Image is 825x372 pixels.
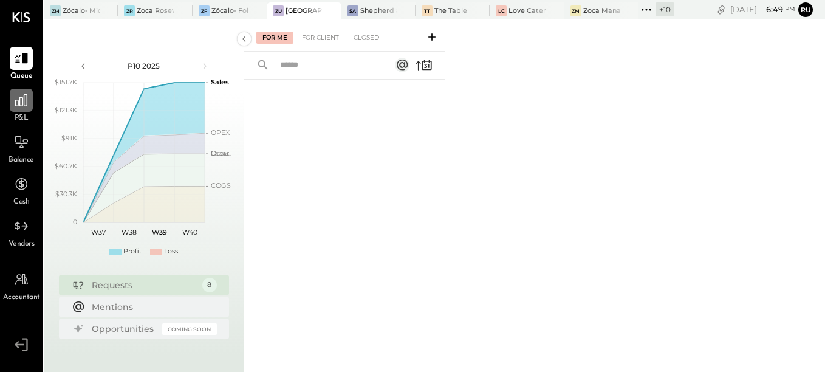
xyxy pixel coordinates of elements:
div: The Table [434,6,467,16]
div: Zoca Management Services Inc [583,6,620,16]
div: Sa [347,5,358,16]
a: Accountant [1,268,42,303]
div: + 10 [656,2,674,16]
div: copy link [715,3,727,16]
a: P&L [1,89,42,124]
div: [GEOGRAPHIC_DATA] [286,6,323,16]
div: [DATE] [730,4,795,15]
text: W37 [91,228,106,236]
text: W39 [151,228,166,236]
div: Zócalo- Folsom [211,6,248,16]
div: Loss [164,247,178,257]
text: Sales [211,78,229,86]
span: 6 : 49 [759,4,783,15]
a: Cash [1,173,42,208]
div: Shepherd and [PERSON_NAME] [360,6,397,16]
div: Opportunities [92,323,156,335]
text: $91K [61,134,77,142]
button: Ru [798,2,813,17]
div: P10 2025 [92,61,196,71]
div: Requests [92,279,196,291]
div: LC [496,5,507,16]
span: Vendors [9,239,35,250]
div: Closed [347,32,385,44]
div: Coming Soon [162,323,217,335]
div: ZR [124,5,135,16]
a: Queue [1,47,42,82]
div: ZF [199,5,210,16]
div: Mentions [92,301,211,313]
span: Cash [13,197,29,208]
text: $121.3K [55,106,77,114]
span: P&L [15,113,29,124]
text: COGS [211,181,231,190]
span: Queue [10,71,33,82]
div: For Me [256,32,293,44]
text: 0 [73,218,77,226]
div: Love Catering, Inc. [508,6,546,16]
text: W38 [121,228,136,236]
a: Balance [1,131,42,166]
div: 8 [202,278,217,292]
div: Zócalo- Midtown (Zoca Inc.) [63,6,100,16]
span: Balance [9,155,34,166]
div: ZM [570,5,581,16]
text: $60.7K [55,162,77,170]
div: For Client [296,32,345,44]
div: ZM [50,5,61,16]
text: $151.7K [55,78,77,86]
text: $30.3K [55,190,77,198]
a: Vendors [1,215,42,250]
div: ZU [273,5,284,16]
div: Profit [123,247,142,257]
text: Occu... [211,149,231,157]
text: OPEX [211,128,230,137]
text: W40 [182,228,197,236]
span: pm [785,5,795,13]
div: TT [422,5,433,16]
div: Zoca Roseville Inc. [137,6,174,16]
span: Accountant [3,292,40,303]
